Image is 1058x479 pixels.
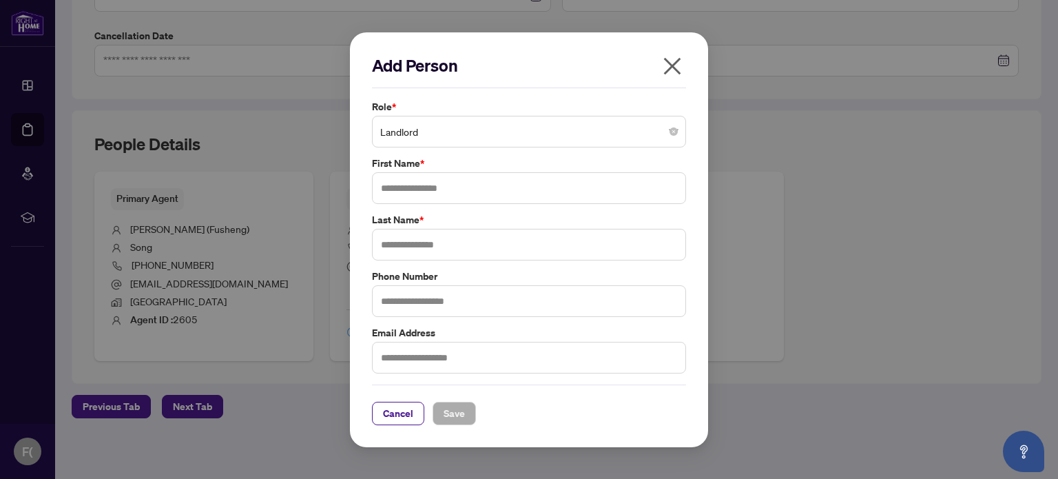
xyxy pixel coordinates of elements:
[372,99,686,114] label: Role
[1003,431,1044,472] button: Open asap
[372,54,686,77] h2: Add Person
[380,119,678,145] span: Landlord
[372,268,686,283] label: Phone Number
[433,401,476,425] button: Save
[372,212,686,227] label: Last Name
[661,55,683,77] span: close
[383,402,413,424] span: Cancel
[372,156,686,171] label: First Name
[372,325,686,340] label: Email Address
[372,401,424,425] button: Cancel
[670,128,678,136] span: close-circle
